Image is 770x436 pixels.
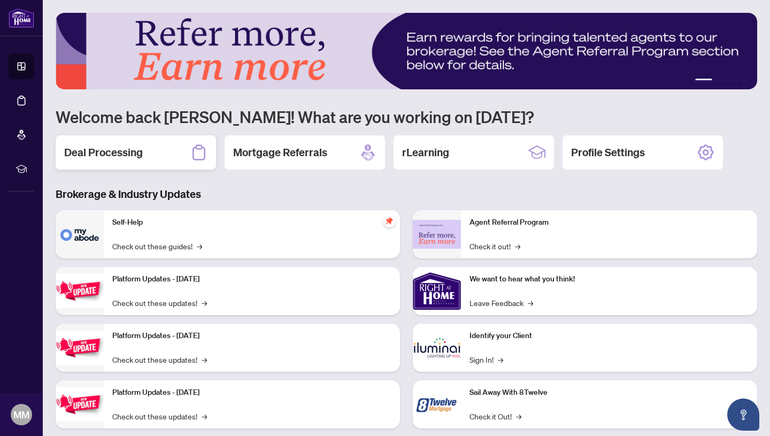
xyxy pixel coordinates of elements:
h2: Deal Processing [64,145,143,160]
a: Check out these updates!→ [112,354,207,365]
h3: Brokerage & Industry Updates [56,187,757,202]
span: → [498,354,503,365]
img: Platform Updates - July 8, 2025 [56,331,104,364]
a: Check out these updates!→ [112,410,207,422]
a: Sign In!→ [469,354,503,365]
a: Check out these updates!→ [112,297,207,309]
span: → [516,410,521,422]
span: → [202,354,207,365]
button: 5 [742,79,746,83]
p: Sail Away With 8Twelve [469,387,749,399]
img: We want to hear what you think! [413,267,461,315]
h2: rLearning [402,145,449,160]
p: Platform Updates - [DATE] [112,387,391,399]
h2: Profile Settings [571,145,645,160]
button: 4 [734,79,738,83]
img: Slide 0 [56,13,757,89]
img: Agent Referral Program [413,220,461,249]
p: Self-Help [112,217,391,228]
img: Platform Updates - July 21, 2025 [56,274,104,308]
button: 3 [725,79,729,83]
a: Check out these guides!→ [112,240,202,252]
img: Platform Updates - June 23, 2025 [56,387,104,421]
p: Platform Updates - [DATE] [112,273,391,285]
button: 1 [695,79,712,83]
span: → [528,297,533,309]
span: → [515,240,520,252]
img: Self-Help [56,210,104,258]
p: Identify your Client [469,330,749,342]
span: MM [13,407,29,422]
span: → [202,297,207,309]
a: Leave Feedback→ [469,297,533,309]
a: Check it Out!→ [469,410,521,422]
p: Agent Referral Program [469,217,749,228]
span: → [202,410,207,422]
a: Check it out!→ [469,240,520,252]
p: We want to hear what you think! [469,273,749,285]
span: pushpin [383,215,396,227]
img: logo [9,8,34,28]
button: Open asap [727,399,759,431]
button: 2 [717,79,721,83]
img: Identify your Client [413,324,461,372]
h2: Mortgage Referrals [233,145,327,160]
img: Sail Away With 8Twelve [413,380,461,429]
h1: Welcome back [PERSON_NAME]! What are you working on [DATE]? [56,106,757,127]
p: Platform Updates - [DATE] [112,330,391,342]
span: → [197,240,202,252]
